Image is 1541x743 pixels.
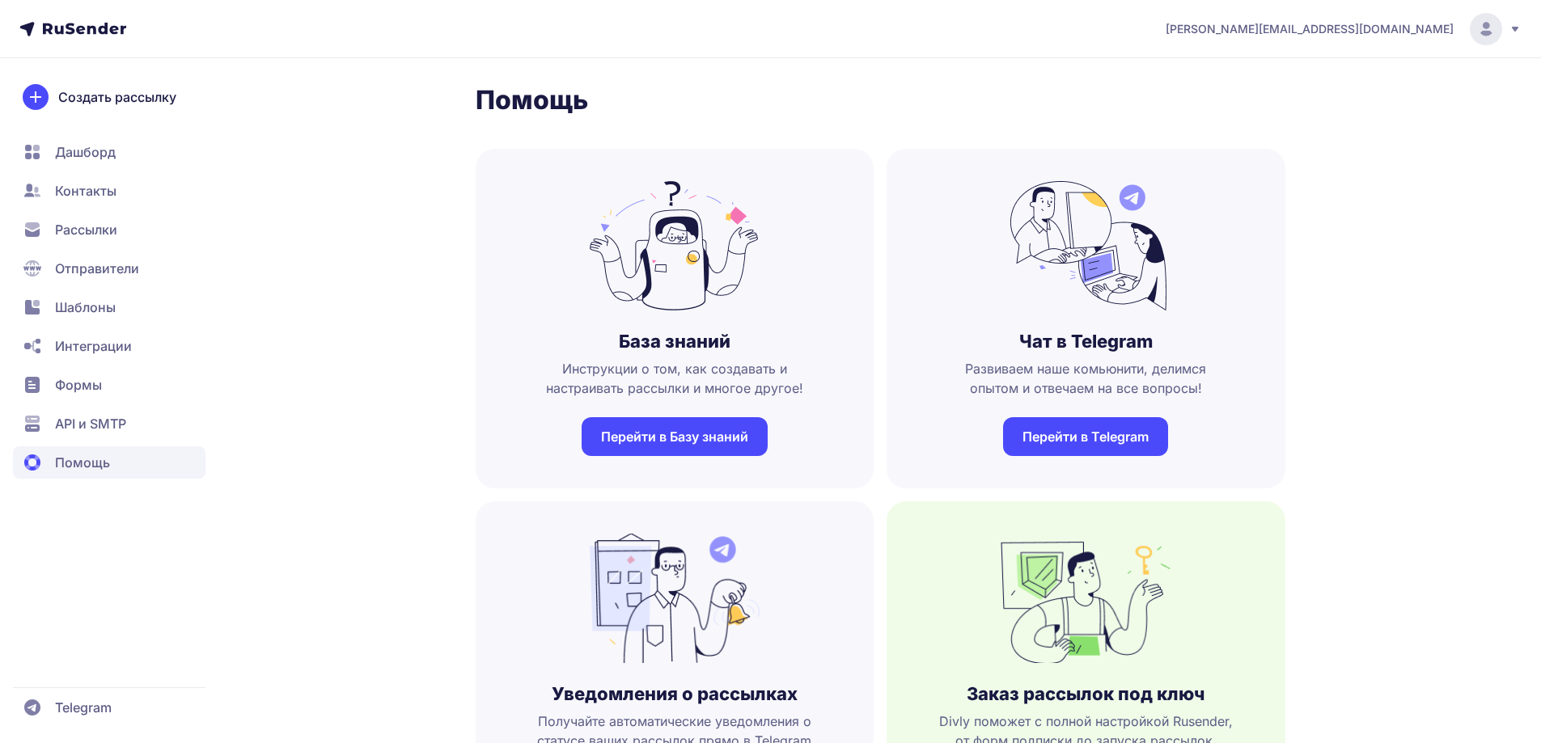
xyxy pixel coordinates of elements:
span: Помощь [55,453,110,472]
a: Telegram [13,691,205,724]
h3: База знаний [619,330,730,353]
span: Интеграции [55,336,132,356]
h3: Чат в Telegram [1019,330,1153,353]
span: Дашборд [55,142,116,162]
span: Создать рассылку [58,87,176,107]
span: [PERSON_NAME][EMAIL_ADDRESS][DOMAIN_NAME] [1166,21,1454,37]
span: Контакты [55,181,116,201]
img: no_photo [590,181,760,310]
span: API и SMTP [55,414,126,433]
img: no_photo [1001,534,1171,663]
span: Telegram [55,698,112,717]
h1: Помощь [476,84,1285,116]
h3: Заказ рассылок под ключ [967,682,1204,705]
a: Перейти в Telegram [1003,417,1168,456]
span: Формы [55,375,102,395]
img: no_photo [1001,181,1171,310]
span: Развиваем наше комьюнити, делимся опытом и отвечаем на все вопросы! [912,359,1259,398]
span: Инструкции о том, как создавать и настраивать рассылки и многое другое! [502,359,849,398]
a: Перейти в Базу знаний [582,417,768,456]
h3: Уведомления о рассылках [552,682,798,705]
span: Отправители [55,259,139,278]
span: Рассылки [55,220,117,239]
span: Шаблоны [55,298,116,317]
img: no_photo [590,534,760,663]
